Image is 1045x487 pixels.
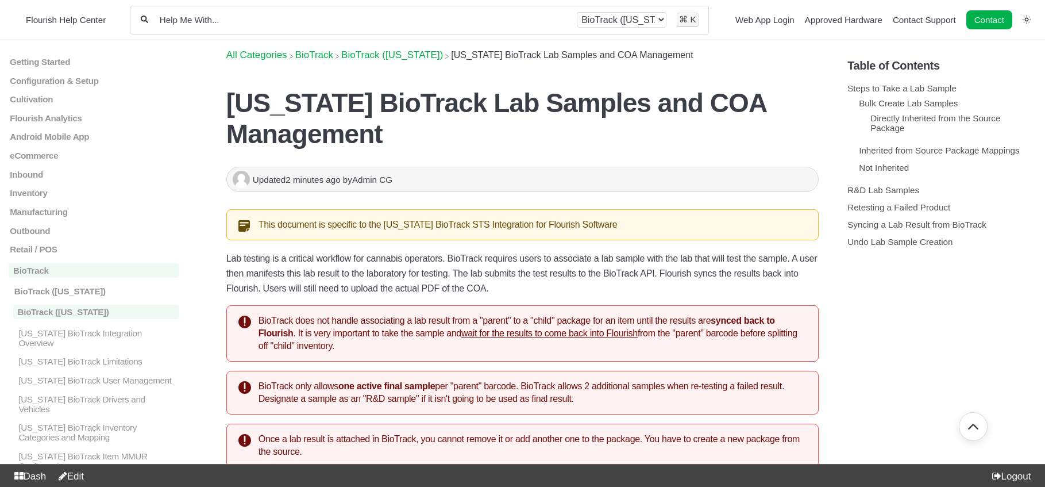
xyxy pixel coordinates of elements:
[226,87,819,149] h1: [US_STATE] BioTrack Lab Samples and COA Management
[735,15,795,25] a: Web App Login navigation item
[226,251,819,296] p: Lab testing is a critical workflow for cannabis operators. BioTrack requires users to associate a...
[9,207,179,217] a: Manufacturing
[9,94,179,104] a: Cultivation
[9,188,179,198] a: Inventory
[9,328,179,348] a: [US_STATE] BioTrack Integration Overview
[341,49,443,61] span: ​BioTrack ([US_STATE])
[226,49,287,61] span: All Categories
[9,151,179,160] a: eCommerce
[959,412,988,441] button: Go back to top of document
[847,83,957,93] a: Steps to Take a Lab Sample
[9,113,179,123] a: Flourish Analytics
[1023,14,1031,24] a: Switch dark mode setting
[17,394,179,413] p: [US_STATE] BioTrack Drivers and Vehicles
[9,132,179,141] a: Android Mobile App
[966,10,1012,29] a: Contact
[847,59,1036,72] h5: Table of Contents
[233,171,250,188] img: Admin CG
[226,424,819,467] div: Once a lab result is attached in BioTrack, you cannot remove it or add another one to the package...
[9,394,179,413] a: [US_STATE] BioTrack Drivers and Vehicles
[9,305,179,319] a: BioTrack ([US_STATE])
[859,98,958,108] a: Bulk Create Lab Samples
[226,305,819,362] div: BioTrack does not handle associating a lab result from a "parent" to a "child" package for an ite...
[870,113,1000,133] a: Directly Inherited from the Source Package
[847,202,950,212] a: Retesting a Failed Product
[859,163,909,172] a: Not Inherited
[259,316,775,338] strong: synced back to Flourish
[17,356,179,366] p: [US_STATE] BioTrack Limitations
[9,57,179,67] a: Getting Started
[963,12,1015,28] li: Contact desktop
[295,49,333,60] a: BioTrack
[295,49,333,61] span: ​BioTrack
[9,375,179,385] a: [US_STATE] BioTrack User Management
[9,451,179,471] a: [US_STATE] BioTrack Item MMUR Configuration
[847,185,919,195] a: R&D Lab Samples
[17,328,179,348] p: [US_STATE] BioTrack Integration Overview
[14,12,20,28] img: Flourish Help Center Logo
[9,423,179,442] a: [US_STATE] BioTrack Inventory Categories and Mapping
[893,15,956,25] a: Contact Support navigation item
[9,286,179,296] a: BioTrack ([US_STATE])
[17,375,179,385] p: [US_STATE] BioTrack User Management
[847,220,986,229] a: Syncing a Lab Result from BioTrack
[159,14,566,25] input: Help Me With...
[341,49,443,60] a: BioTrack (Florida)
[286,175,340,185] time: 2 minutes ago
[338,381,435,391] strong: one active final sample
[26,15,106,25] span: Flourish Help Center
[9,263,179,278] a: BioTrack
[343,175,392,185] span: by
[53,471,84,482] a: Edit
[14,12,106,28] a: Flourish Help Center
[9,169,179,179] a: Inbound
[17,451,179,471] p: [US_STATE] BioTrack Item MMUR Configuration
[9,471,46,482] a: Dash
[13,305,180,319] p: BioTrack ([US_STATE])
[691,14,696,24] kbd: K
[17,423,179,442] p: [US_STATE] BioTrack Inventory Categories and Mapping
[859,145,1019,155] a: Inherited from Source Package Mappings
[847,237,953,247] a: Undo Lab Sample Creation
[9,75,179,85] a: Configuration & Setup
[253,175,343,185] span: Updated
[679,14,688,24] kbd: ⌘
[451,50,693,60] span: [US_STATE] BioTrack Lab Samples and COA Management
[352,175,392,185] span: Admin CG
[461,328,638,338] u: wait for the results to come back into Flourish
[9,225,179,235] a: Outbound
[226,371,819,415] div: BioTrack only allows per "parent" barcode. BioTrack allows 2 additional samples when re-testing a...
[9,356,179,366] a: [US_STATE] BioTrack Limitations
[226,49,287,60] a: Breadcrumb link to All Categories
[226,209,819,240] div: This document is specific to the [US_STATE] BioTrack STS Integration for Flourish Software
[805,15,882,25] a: Approved Hardware navigation item
[13,286,180,296] p: BioTrack ([US_STATE])
[9,244,179,254] a: Retail / POS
